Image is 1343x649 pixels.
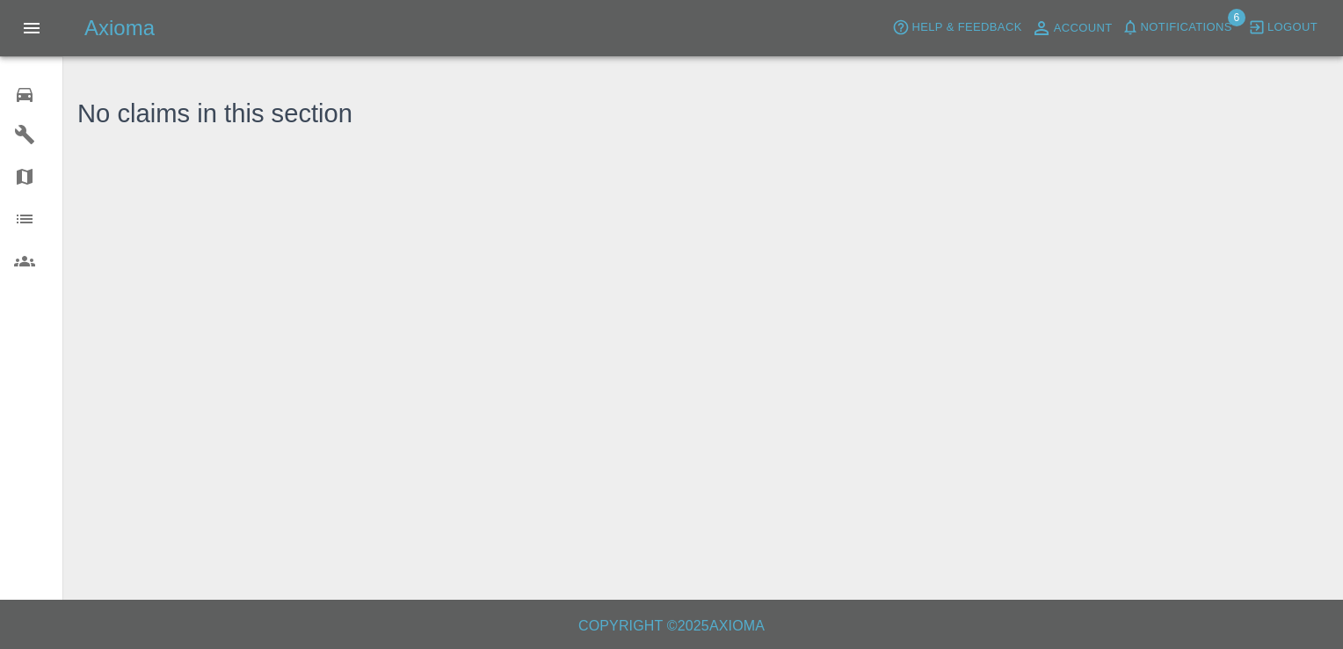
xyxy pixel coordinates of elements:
[888,14,1026,41] button: Help & Feedback
[77,95,352,134] h3: No claims in this section
[1027,14,1117,42] a: Account
[1228,9,1245,26] span: 6
[911,18,1021,38] span: Help & Feedback
[1141,18,1232,38] span: Notifications
[1267,18,1318,38] span: Logout
[1244,14,1322,41] button: Logout
[14,614,1329,638] h6: Copyright © 2025 Axioma
[1117,14,1237,41] button: Notifications
[84,14,155,42] h5: Axioma
[1054,18,1113,39] span: Account
[11,7,53,49] button: Open drawer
